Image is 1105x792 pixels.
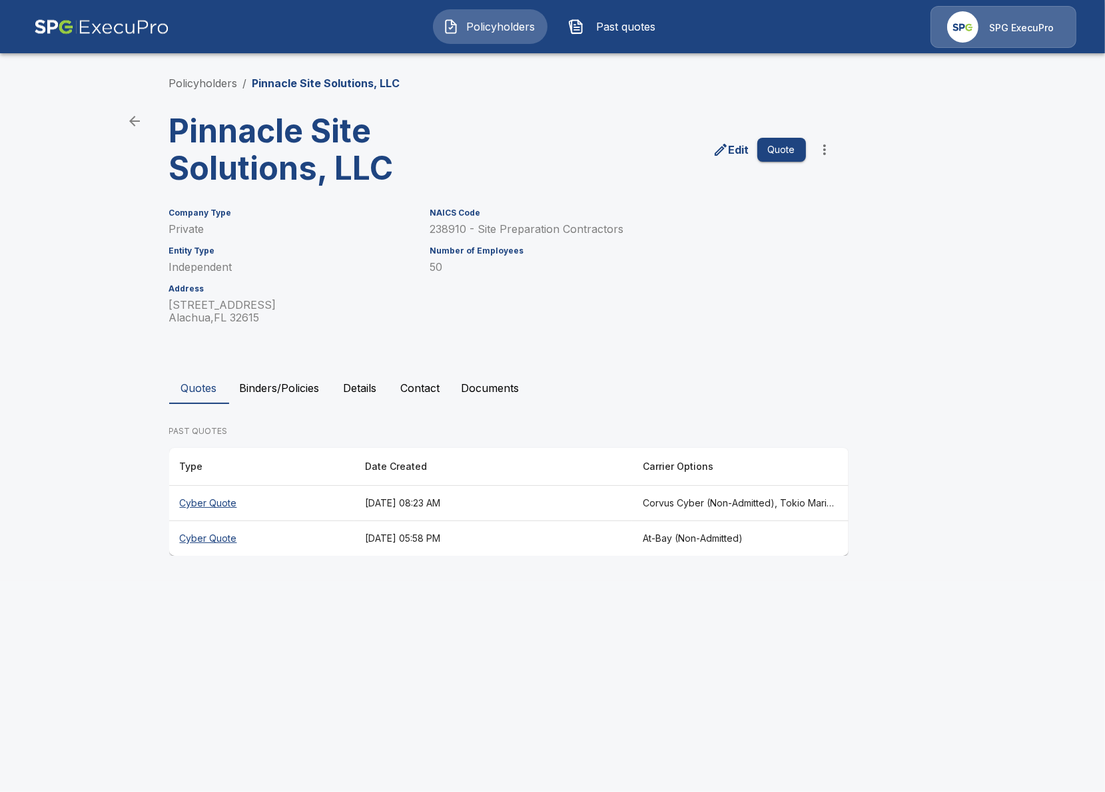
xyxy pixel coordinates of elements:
h6: Address [169,284,414,294]
th: Type [169,448,354,486]
a: edit [710,139,752,160]
a: back [121,108,148,134]
h6: Company Type [169,208,414,218]
p: Independent [169,261,414,274]
img: Agency Icon [947,11,978,43]
p: Pinnacle Site Solutions, LLC [252,75,400,91]
h3: Pinnacle Site Solutions, LLC [169,112,498,187]
button: Past quotes IconPast quotes [558,9,673,44]
button: Binders/Policies [229,372,330,404]
table: responsive table [169,448,849,556]
th: Cyber Quote [169,521,354,556]
h6: Entity Type [169,246,414,256]
div: policyholder tabs [169,372,936,404]
h6: NAICS Code [430,208,806,218]
button: Quotes [169,372,229,404]
th: [DATE] 05:58 PM [354,521,632,556]
img: AA Logo [34,6,169,48]
p: Edit [729,142,749,158]
p: [STREET_ADDRESS] Alachua , FL 32615 [169,299,414,324]
p: 50 [430,261,806,274]
button: Documents [451,372,530,404]
button: Policyholders IconPolicyholders [433,9,548,44]
p: Private [169,223,414,236]
th: [DATE] 08:23 AM [354,486,632,521]
span: Past quotes [589,19,663,35]
img: Policyholders Icon [443,19,459,35]
a: Policyholders [169,77,238,90]
p: PAST QUOTES [169,425,849,437]
h6: Number of Employees [430,246,806,256]
p: SPG ExecuPro [989,21,1054,35]
img: Past quotes Icon [568,19,584,35]
th: Cyber Quote [169,486,354,521]
a: Agency IconSPG ExecuPro [930,6,1076,48]
li: / [243,75,247,91]
th: Corvus Cyber (Non-Admitted), Tokio Marine TMHCC (Non-Admitted), Beazley, Elpha (Non-Admitted) Enh... [632,486,849,521]
nav: breadcrumb [169,75,400,91]
th: Carrier Options [632,448,849,486]
button: Quote [757,138,806,162]
p: 238910 - Site Preparation Contractors [430,223,806,236]
th: Date Created [354,448,632,486]
button: more [811,136,838,163]
button: Details [330,372,390,404]
span: Policyholders [464,19,538,35]
th: At-Bay (Non-Admitted) [632,521,849,556]
button: Contact [390,372,451,404]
